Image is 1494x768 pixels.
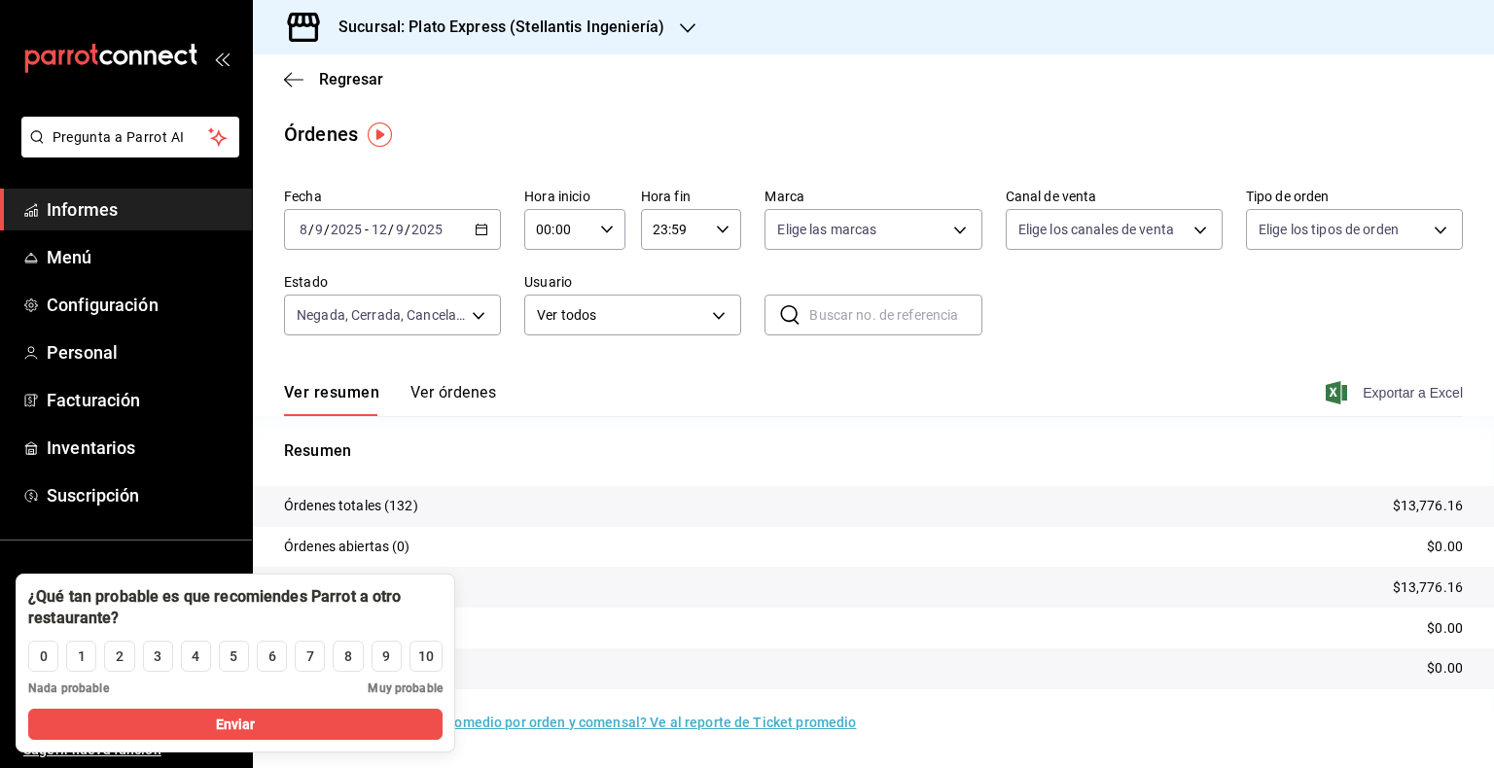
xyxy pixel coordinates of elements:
[524,274,572,290] font: Usuario
[143,641,173,672] button: 3
[284,383,379,401] font: Ver resumen
[365,222,369,237] font: -
[524,189,589,204] font: Hora inicio
[299,222,308,237] input: --
[324,222,330,237] font: /
[181,641,211,672] button: 4
[28,641,58,672] button: 0
[21,117,239,157] button: Pregunta a Parrot AI
[47,485,139,506] font: Suscripción
[395,222,405,237] input: --
[372,641,402,672] button: 9
[78,648,86,664] font: 1
[418,648,434,664] font: 10
[214,51,230,66] button: abrir_cajón_menú
[641,189,691,204] font: Hora fin
[284,498,418,513] font: Órdenes totales (132)
[405,222,410,237] font: /
[338,17,664,36] font: Sucursal: Plato Express (Stellantis Ingeniería)
[47,295,159,315] font: Configuración
[284,382,496,416] div: pestañas de navegación
[368,681,443,695] font: Muy probable
[1393,579,1463,595] font: $13,776.16
[371,222,388,237] input: --
[765,189,804,204] font: Marca
[154,648,161,664] font: 3
[344,648,352,664] font: 8
[47,247,92,267] font: Menú
[284,189,322,204] font: Fecha
[388,222,394,237] font: /
[230,648,237,664] font: 5
[333,641,363,672] button: 8
[116,648,124,664] font: 2
[1006,189,1097,204] font: Canal de venta
[257,641,287,672] button: 6
[47,199,118,220] font: Informes
[382,648,390,664] font: 9
[28,709,443,740] button: Enviar
[284,441,351,460] font: Resumen
[192,648,199,664] font: 4
[14,141,239,161] a: Pregunta a Parrot AI
[216,716,256,732] font: Enviar
[1018,222,1174,237] font: Elige los canales de venta
[268,648,276,664] font: 6
[410,383,496,401] font: Ver órdenes
[40,648,48,664] font: 0
[47,342,118,363] font: Personal
[297,307,523,323] font: Negada, Cerrada, Cancelada, Abierta
[1330,381,1463,404] button: Exportar a Excel
[1363,385,1463,401] font: Exportar a Excel
[306,648,314,664] font: 7
[28,681,109,695] font: Nada probable
[368,122,392,147] img: Marcador de información sobre herramientas
[66,641,96,672] button: 1
[47,390,140,410] font: Facturación
[284,274,328,290] font: Estado
[53,129,185,145] font: Pregunta a Parrot AI
[284,122,358,146] font: Órdenes
[284,715,856,730] font: ¿Quieres ver el consumo promedio por orden y comensal? Ve al reporte de Ticket promedio
[409,641,443,672] button: 10
[1427,539,1463,554] font: $0.00
[330,222,363,237] input: ----
[537,307,596,323] font: Ver todos
[308,222,314,237] font: /
[777,222,876,237] font: Elige las marcas
[284,70,383,88] button: Regresar
[295,641,325,672] button: 7
[219,641,249,672] button: 5
[1393,498,1463,513] font: $13,776.16
[1246,189,1330,204] font: Tipo de orden
[314,222,324,237] input: --
[1427,660,1463,676] font: $0.00
[809,296,981,334] input: Buscar no. de referencia
[410,222,444,237] input: ----
[1427,620,1463,636] font: $0.00
[1259,222,1399,237] font: Elige los tipos de orden
[47,437,135,458] font: Inventarios
[319,70,383,88] font: Regresar
[284,539,410,554] font: Órdenes abiertas (0)
[104,641,134,672] button: 2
